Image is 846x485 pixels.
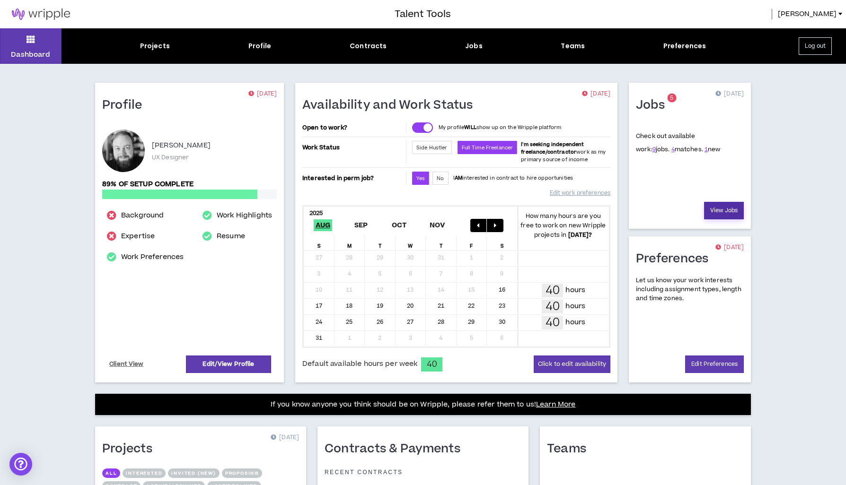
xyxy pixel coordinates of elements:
[108,356,145,372] a: Client View
[309,209,323,217] b: 2025
[663,41,706,51] div: Preferences
[140,41,170,51] div: Projects
[121,231,155,242] a: Expertise
[685,355,744,373] a: Edit Preferences
[416,175,425,182] span: Yes
[667,94,676,103] sup: 5
[453,174,573,182] p: I interested in contract to hire opportunities
[439,124,561,131] p: My profile show up on the Wripple platform
[652,145,670,154] span: jobs.
[671,145,675,154] a: 4
[352,219,370,231] span: Sep
[335,236,365,250] div: M
[428,219,447,231] span: Nov
[778,9,837,19] span: [PERSON_NAME]
[536,399,575,409] a: Learn More
[426,236,457,250] div: T
[102,98,150,113] h1: Profile
[217,231,245,242] a: Resume
[396,236,426,250] div: W
[416,144,448,151] span: Side Hustler
[465,41,483,51] div: Jobs
[302,141,404,154] p: Work Status
[271,433,299,442] p: [DATE]
[705,145,721,154] span: new
[325,468,403,476] p: Recent Contracts
[636,98,672,113] h1: Jobs
[121,251,184,263] a: Work Preferences
[636,132,721,154] p: Check out available work:
[671,145,703,154] span: matches.
[350,41,387,51] div: Contracts
[457,236,487,250] div: F
[102,442,159,457] h1: Projects
[152,140,211,151] p: [PERSON_NAME]
[302,359,417,369] span: Default available hours per week
[186,355,271,373] a: Edit/View Profile
[582,89,610,99] p: [DATE]
[248,41,272,51] div: Profile
[248,89,277,99] p: [DATE]
[550,185,610,201] a: Edit work preferences
[636,276,744,303] p: Let us know your work interests including assignment types, length and time zones.
[636,251,716,267] h1: Preferences
[325,442,467,457] h1: Contracts & Payments
[395,7,451,21] h3: Talent Tools
[437,175,444,182] span: No
[565,285,585,295] p: hours
[102,468,120,478] button: All
[102,179,277,190] p: 89% of setup complete
[561,41,585,51] div: Teams
[715,243,744,252] p: [DATE]
[670,94,673,102] span: 5
[705,145,708,154] a: 1
[521,141,606,163] span: work as my primary source of income
[365,236,396,250] div: T
[704,202,744,219] a: View Jobs
[217,210,272,221] a: Work Highlights
[271,399,576,410] p: If you know anyone you think should be on Wripple, please refer them to us!
[547,442,593,457] h1: Teams
[11,50,50,60] p: Dashboard
[390,219,409,231] span: Oct
[102,130,145,172] div: Jason D.
[565,301,585,312] p: hours
[455,174,462,182] strong: AM
[302,124,404,131] p: Open to work?
[314,219,333,231] span: Aug
[9,453,32,476] div: Open Intercom Messenger
[565,317,585,328] p: hours
[521,141,584,156] b: I'm seeking independent freelance/contractor
[518,211,609,240] p: How many hours are you free to work on new Wripple projects in
[464,124,476,131] strong: WILL
[123,468,166,478] button: Interested
[222,468,262,478] button: Proposing
[152,153,189,162] p: UX Designer
[568,231,592,239] b: [DATE] ?
[652,145,656,154] a: 9
[799,37,832,55] button: Log out
[302,172,404,185] p: Interested in perm job?
[304,236,335,250] div: S
[487,236,518,250] div: S
[715,89,744,99] p: [DATE]
[302,98,480,113] h1: Availability and Work Status
[121,210,164,221] a: Background
[168,468,219,478] button: Invited (new)
[534,355,610,373] button: Click to edit availability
